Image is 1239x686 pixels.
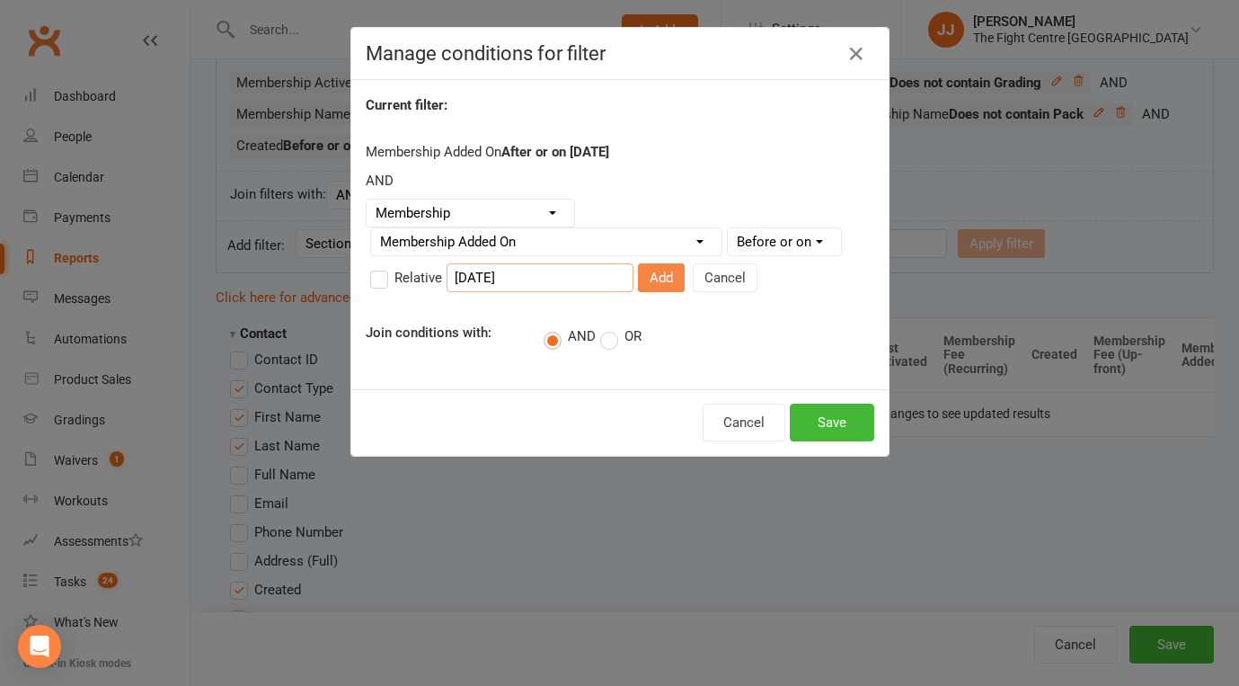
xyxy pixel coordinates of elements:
button: Cancel [703,404,785,441]
label: Join conditions with: [352,325,531,343]
div: Membership Added On [366,141,874,299]
button: Cancel [693,263,757,292]
button: Save [790,404,874,441]
span: Relative [394,267,442,286]
strong: After or on [DATE] [501,144,609,160]
button: Close [842,40,871,68]
div: Open Intercom Messenger [18,625,61,668]
button: Add [638,263,685,292]
strong: Current filter: [366,97,447,113]
label: AND [544,328,596,346]
div: AND [366,170,874,192]
h4: Manage conditions for filter [366,42,874,65]
label: OR [600,328,642,346]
